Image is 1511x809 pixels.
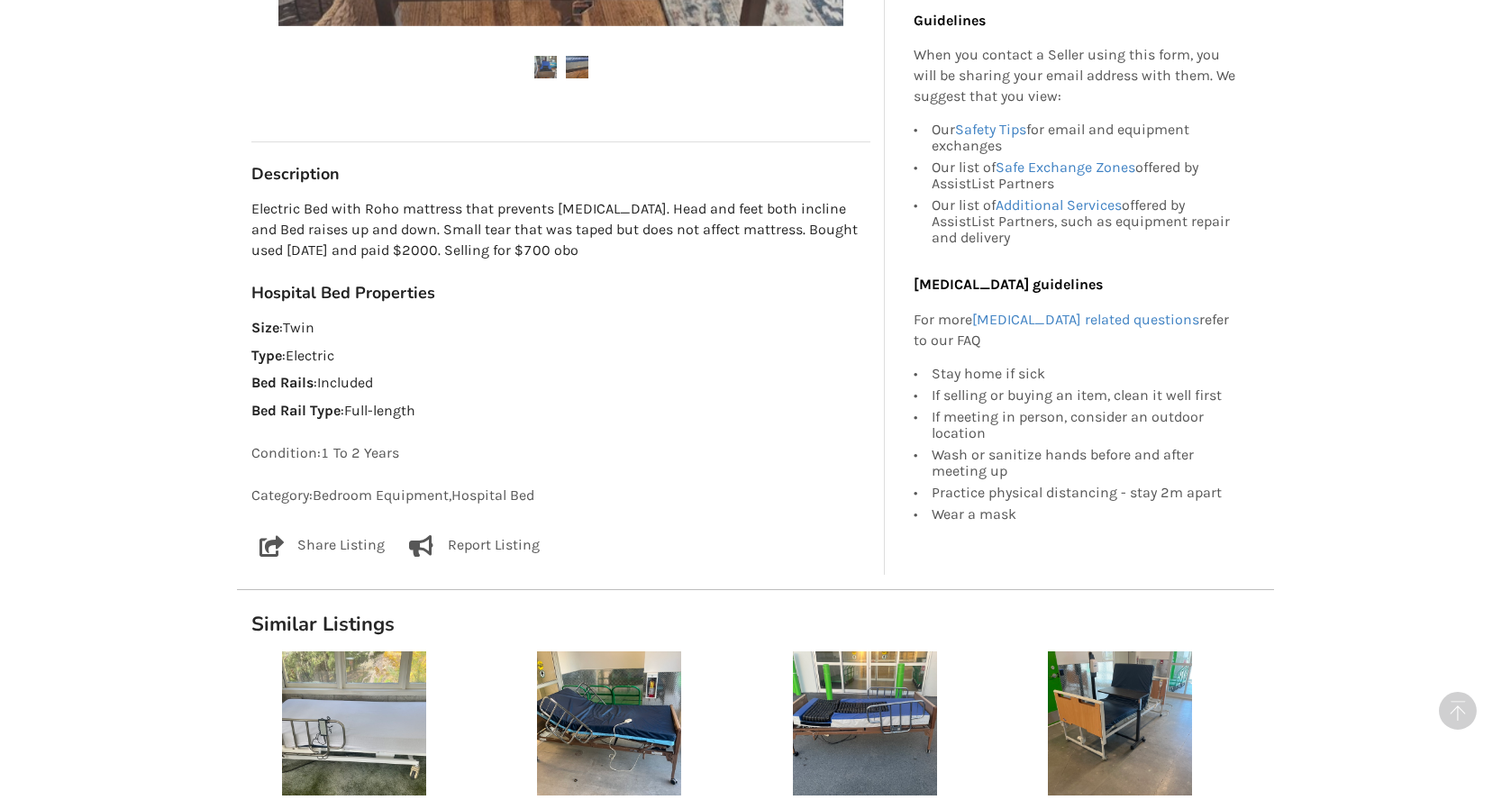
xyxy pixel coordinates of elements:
a: Additional Services [996,196,1122,214]
strong: Bed Rails [251,374,314,391]
div: If meeting in person, consider an outdoor location [932,406,1236,444]
div: Our for email and equipment exchanges [932,122,1236,157]
strong: Bed Rail Type [251,402,341,419]
a: [MEDICAL_DATA] related questions [972,311,1199,328]
div: Our list of offered by AssistList Partners, such as equipment repair and delivery [932,195,1236,246]
p: Category: Bedroom Equipment , Hospital Bed [251,486,870,506]
img: listing [1048,651,1192,795]
p: : Full-length [251,401,870,422]
h3: Hospital Bed Properties [251,283,870,304]
a: Safety Tips [955,121,1026,138]
img: listing [537,651,681,795]
div: Wash or sanitize hands before and after meeting up [932,444,1236,482]
img: electric bed & roho mattress-hospital bed-bedroom equipment-delta-assistlist-listing [534,56,557,78]
strong: Type [251,347,282,364]
img: electric bed & roho mattress-hospital bed-bedroom equipment-delta-assistlist-listing [566,56,588,78]
div: Our list of offered by AssistList Partners [932,157,1236,195]
p: When you contact a Seller using this form, you will be sharing your email address with them. We s... [914,46,1236,108]
h1: Similar Listings [237,612,1274,637]
div: Wear a mask [932,504,1236,523]
b: Guidelines [914,12,986,29]
p: : Twin [251,318,870,339]
a: Safe Exchange Zones [996,159,1135,176]
p: For more refer to our FAQ [914,310,1236,351]
b: [MEDICAL_DATA] guidelines [914,276,1103,293]
p: Condition: 1 To 2 Years [251,443,870,464]
p: : Included [251,373,870,394]
h3: Description [251,164,870,185]
p: Electric Bed with Roho mattress that prevents [MEDICAL_DATA]. Head and feet both incline and Bed ... [251,199,870,261]
div: Stay home if sick [932,366,1236,385]
div: Practice physical distancing - stay 2m apart [932,482,1236,504]
p: Share Listing [297,535,385,557]
p: Report Listing [448,535,540,557]
img: listing [793,651,937,795]
div: If selling or buying an item, clean it well first [932,385,1236,406]
strong: Size [251,319,279,336]
p: : Electric [251,346,870,367]
img: listing [282,651,426,795]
